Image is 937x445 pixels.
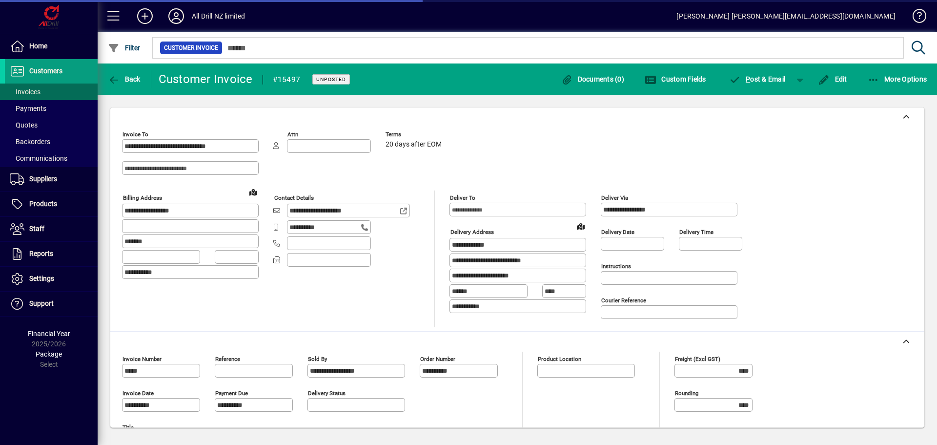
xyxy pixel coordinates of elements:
[675,356,720,362] mat-label: Freight (excl GST)
[192,8,245,24] div: All Drill NZ limited
[129,7,161,25] button: Add
[122,390,154,397] mat-label: Invoice date
[724,70,791,88] button: Post & Email
[601,263,631,270] mat-label: Instructions
[105,39,143,57] button: Filter
[29,200,57,208] span: Products
[865,70,930,88] button: More Options
[215,356,240,362] mat-label: Reference
[746,75,750,83] span: P
[5,192,98,216] a: Products
[29,42,47,50] span: Home
[645,75,706,83] span: Custom Fields
[273,72,301,87] div: #15497
[676,8,896,24] div: [PERSON_NAME] [PERSON_NAME][EMAIL_ADDRESS][DOMAIN_NAME]
[815,70,850,88] button: Edit
[729,75,786,83] span: ost & Email
[868,75,927,83] span: More Options
[905,2,925,34] a: Knowledge Base
[161,7,192,25] button: Profile
[5,100,98,117] a: Payments
[5,150,98,167] a: Communications
[5,242,98,266] a: Reports
[29,275,54,282] span: Settings
[29,250,53,257] span: Reports
[386,131,444,138] span: Terms
[245,184,261,200] a: View on map
[5,167,98,191] a: Suppliers
[164,43,218,53] span: Customer Invoice
[316,76,346,83] span: Unposted
[10,121,38,129] span: Quotes
[538,356,581,362] mat-label: Product location
[679,229,713,235] mat-label: Delivery time
[122,356,162,362] mat-label: Invoice number
[287,131,298,138] mat-label: Attn
[215,390,248,397] mat-label: Payment due
[122,131,148,138] mat-label: Invoice To
[108,75,141,83] span: Back
[10,105,46,112] span: Payments
[675,390,698,397] mat-label: Rounding
[122,424,134,431] mat-label: Title
[5,292,98,316] a: Support
[10,154,67,162] span: Communications
[601,297,646,304] mat-label: Courier Reference
[601,229,634,235] mat-label: Delivery date
[450,194,475,201] mat-label: Deliver To
[29,175,57,183] span: Suppliers
[601,194,628,201] mat-label: Deliver via
[159,71,253,87] div: Customer Invoice
[29,299,54,307] span: Support
[36,350,62,358] span: Package
[561,75,624,83] span: Documents (0)
[29,67,62,75] span: Customers
[98,70,151,88] app-page-header-button: Back
[5,133,98,150] a: Backorders
[818,75,847,83] span: Edit
[308,390,346,397] mat-label: Delivery status
[558,70,627,88] button: Documents (0)
[10,138,50,146] span: Backorders
[10,88,41,96] span: Invoices
[5,117,98,133] a: Quotes
[28,330,70,338] span: Financial Year
[5,217,98,241] a: Staff
[308,356,327,362] mat-label: Sold by
[420,356,455,362] mat-label: Order number
[5,34,98,59] a: Home
[108,44,141,52] span: Filter
[642,70,709,88] button: Custom Fields
[105,70,143,88] button: Back
[5,267,98,291] a: Settings
[386,141,442,148] span: 20 days after EOM
[573,218,589,234] a: View on map
[29,225,44,233] span: Staff
[5,84,98,100] a: Invoices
